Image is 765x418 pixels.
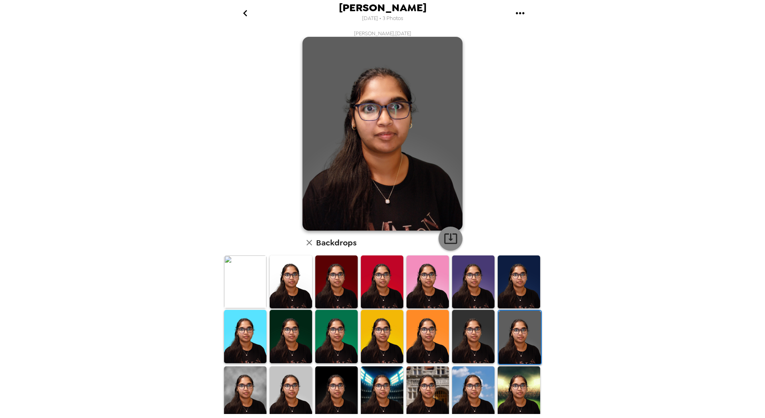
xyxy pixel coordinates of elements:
h6: Backdrops [316,236,356,249]
img: user [302,37,463,231]
img: Original [224,255,266,309]
span: [DATE] • 3 Photos [362,13,403,24]
span: [PERSON_NAME] , [DATE] [354,30,411,37]
span: [PERSON_NAME] [339,2,427,13]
